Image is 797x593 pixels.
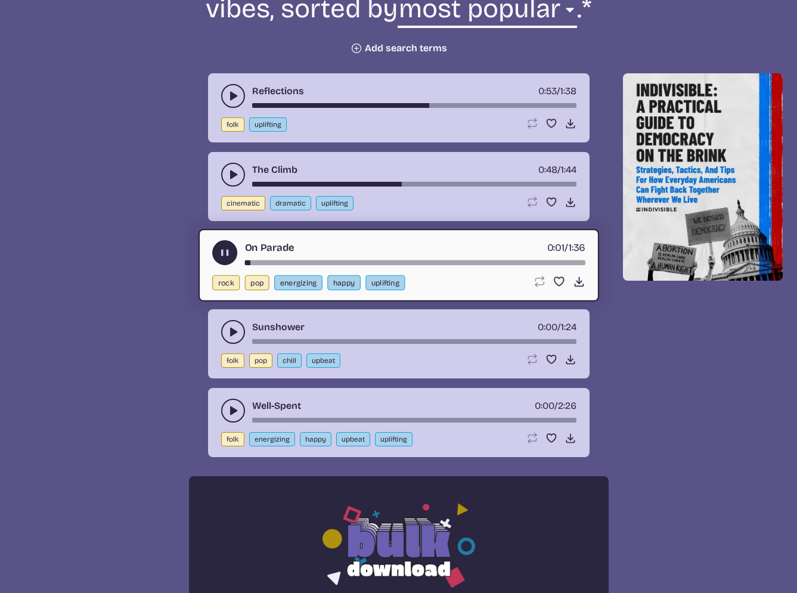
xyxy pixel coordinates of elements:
[252,84,304,98] a: Reflections
[538,164,557,175] span: timer
[244,260,585,265] div: song-time-bar
[327,275,361,290] button: happy
[300,432,331,446] button: happy
[547,241,564,253] span: timer
[351,42,447,54] button: Add search terms
[561,321,576,333] span: 1:24
[270,196,311,210] button: dramatic
[568,241,585,253] span: 1:36
[526,353,538,365] button: Loop
[535,400,554,411] span: timer
[553,275,565,288] button: Favorite
[623,73,783,280] img: Help save our democracy!
[322,500,475,588] img: Bulk download
[221,399,245,423] button: play-pause toggle
[545,117,557,129] button: Favorite
[252,163,297,177] a: The Climb
[526,117,538,129] button: Loop
[560,85,576,97] span: 1:38
[252,339,576,344] div: song-time-bar
[221,117,244,132] button: folk
[316,196,353,210] button: uplifting
[249,353,272,368] button: pop
[538,84,576,98] div: /
[561,164,576,175] span: 1:44
[252,418,576,423] div: song-time-bar
[252,320,305,334] a: Sunshower
[274,275,322,290] button: energizing
[221,353,244,368] button: folk
[547,240,585,255] div: /
[212,275,240,290] button: rock
[336,432,370,446] button: upbeat
[538,163,576,177] div: /
[249,117,287,132] button: uplifting
[212,240,237,265] button: play-pause toggle
[558,400,576,411] span: 2:26
[221,432,244,446] button: folk
[277,353,302,368] button: chill
[252,103,576,108] div: song-time-bar
[244,275,269,290] button: pop
[221,320,245,344] button: play-pause toggle
[221,163,245,187] button: play-pause toggle
[365,275,405,290] button: uplifting
[375,432,413,446] button: uplifting
[545,353,557,365] button: Favorite
[545,196,557,208] button: Favorite
[306,353,340,368] button: upbeat
[526,432,538,444] button: Loop
[538,321,557,333] span: timer
[249,432,295,446] button: energizing
[538,85,557,97] span: timer
[535,399,576,413] div: /
[252,399,301,413] a: Well-Spent
[545,432,557,444] button: Favorite
[526,196,538,208] button: Loop
[538,320,576,334] div: /
[221,196,265,210] button: cinematic
[221,84,245,108] button: play-pause toggle
[252,182,576,187] div: song-time-bar
[532,275,545,288] button: Loop
[244,240,294,255] a: On Parade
